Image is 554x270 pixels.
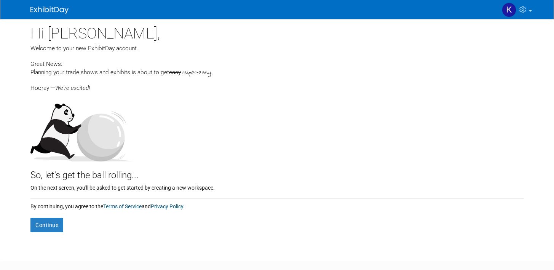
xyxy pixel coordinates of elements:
[30,44,524,53] div: Welcome to your new ExhibitDay account.
[30,68,524,77] div: Planning your trade shows and exhibits is about to get .
[30,77,524,92] div: Hooray —
[30,218,63,232] button: Continue
[55,85,90,91] span: We're excited!
[30,199,524,210] div: By continuing, you agree to the and .
[30,96,133,161] img: Let's get the ball rolling
[30,182,524,192] div: On the next screen, you'll be asked to get started by creating a new workspace.
[30,59,524,68] div: Great News:
[182,69,211,77] span: super-easy
[30,161,524,182] div: So, let's get the ball rolling...
[103,203,142,209] a: Terms of Service
[30,19,524,44] div: Hi [PERSON_NAME],
[151,203,183,209] a: Privacy Policy
[169,69,181,76] span: easy
[30,6,69,14] img: ExhibitDay
[502,3,516,17] img: Katherine Hsu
